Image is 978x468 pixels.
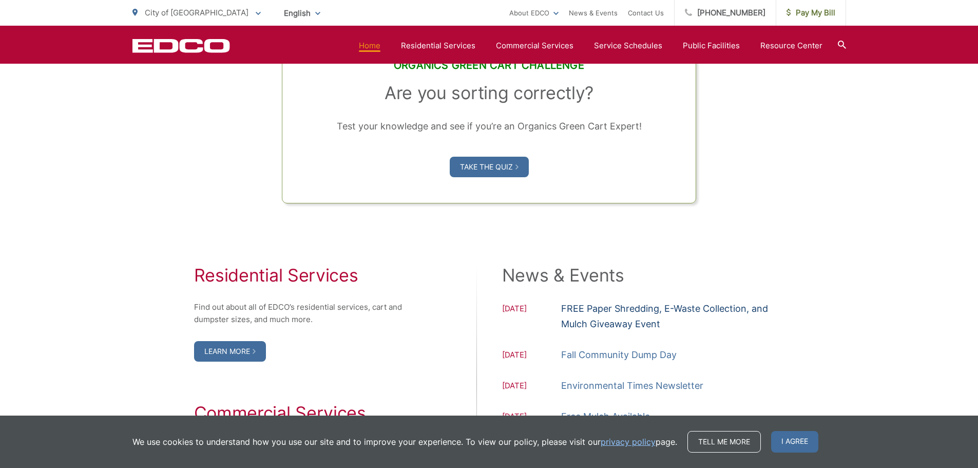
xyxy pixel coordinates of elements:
[194,301,415,326] p: Find out about all of EDCO’s residential services, cart and dumpster sizes, and much more.
[561,409,650,424] a: Free Mulch Available
[561,378,703,394] a: Environmental Times Newsletter
[132,436,677,448] p: We use cookies to understand how you use our site and to improve your experience. To view our pol...
[194,403,415,423] h2: Commercial Services
[308,83,669,103] h3: Are you sorting correctly?
[145,8,248,17] span: City of [GEOGRAPHIC_DATA]
[194,265,415,286] h2: Residential Services
[502,303,561,332] span: [DATE]
[687,431,761,453] a: Tell me more
[760,40,822,52] a: Resource Center
[450,157,529,177] a: Take the Quiz
[496,40,573,52] a: Commercial Services
[502,410,561,424] span: [DATE]
[594,40,662,52] a: Service Schedules
[561,347,677,363] a: Fall Community Dump Day
[359,40,380,52] a: Home
[308,119,669,134] p: Test your knowledge and see if you’re an Organics Green Cart Expert!
[308,59,669,71] h2: Organics Green Cart Challenge
[787,7,835,19] span: Pay My Bill
[401,40,475,52] a: Residential Services
[628,7,664,19] a: Contact Us
[276,4,328,22] span: English
[502,265,784,286] h2: News & Events
[569,7,618,19] a: News & Events
[132,39,230,53] a: EDCD logo. Return to the homepage.
[194,341,266,362] a: Learn More
[509,7,559,19] a: About EDCO
[502,380,561,394] span: [DATE]
[601,436,656,448] a: privacy policy
[561,301,784,332] a: FREE Paper Shredding, E-Waste Collection, and Mulch Giveaway Event
[771,431,818,453] span: I agree
[502,349,561,363] span: [DATE]
[683,40,740,52] a: Public Facilities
